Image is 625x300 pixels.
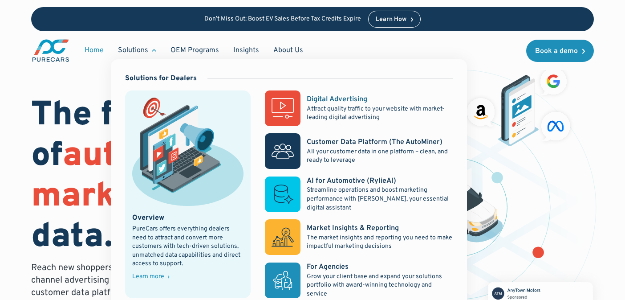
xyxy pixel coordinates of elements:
[31,135,246,218] span: automotive marketing
[265,176,453,212] a: AI for Automotive (RylieAI)Streamline operations and boost marketing performance with [PERSON_NAM...
[265,262,453,298] a: For AgenciesGrow your client base and expand your solutions portfolio with award-winning technolo...
[125,90,251,298] a: marketing illustration showing social media channels and campaignsOverviewPureCars offers everyth...
[307,95,367,104] div: Digital Advertising
[265,90,453,126] a: Digital AdvertisingAttract quality traffic to your website with market-leading digital advertising
[125,74,197,83] div: Solutions for Dealers
[204,16,361,23] p: Don’t Miss Out: Boost EV Sales Before Tax Credits Expire
[307,105,453,122] p: Attract quality traffic to your website with market-leading digital advertising
[111,42,163,59] div: Solutions
[132,213,164,223] div: Overview
[31,262,302,299] p: Reach new shoppers and nurture existing clients through an omni-channel advertising approach comb...
[376,16,406,23] div: Learn How
[132,274,164,280] div: Learn more
[307,272,453,299] p: Grow your client base and expand your solutions portfolio with award-winning technology and service
[226,42,266,59] a: Insights
[368,11,421,28] a: Learn How
[266,42,310,59] a: About Us
[307,234,453,251] p: The market insights and reporting you need to make impactful marketing decisions
[307,223,399,233] div: Market Insights & Reporting
[307,262,349,272] div: For Agencies
[118,45,148,55] div: Solutions
[307,137,442,147] div: Customer Data Platform (The AutoMiner)
[77,42,111,59] a: Home
[463,64,575,146] img: ads on social media and advertising partners
[265,133,453,169] a: Customer Data Platform (The AutoMiner)All your customer data in one platform – clean, and ready t...
[31,38,70,63] img: purecars logo
[307,176,396,186] div: AI for Automotive (RylieAI)
[307,186,453,212] p: Streamline operations and boost marketing performance with [PERSON_NAME], your essential digital ...
[307,148,453,165] p: All your customer data in one platform – clean, and ready to leverage
[132,225,244,268] div: PureCars offers everything dealers need to attract and convert more customers with tech-driven so...
[31,38,70,63] a: main
[535,48,578,55] div: Book a demo
[31,96,302,259] h1: The future of is data.
[132,98,244,205] img: marketing illustration showing social media channels and campaigns
[163,42,226,59] a: OEM Programs
[526,40,594,62] a: Book a demo
[265,219,453,255] a: Market Insights & ReportingThe market insights and reporting you need to make impactful marketing...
